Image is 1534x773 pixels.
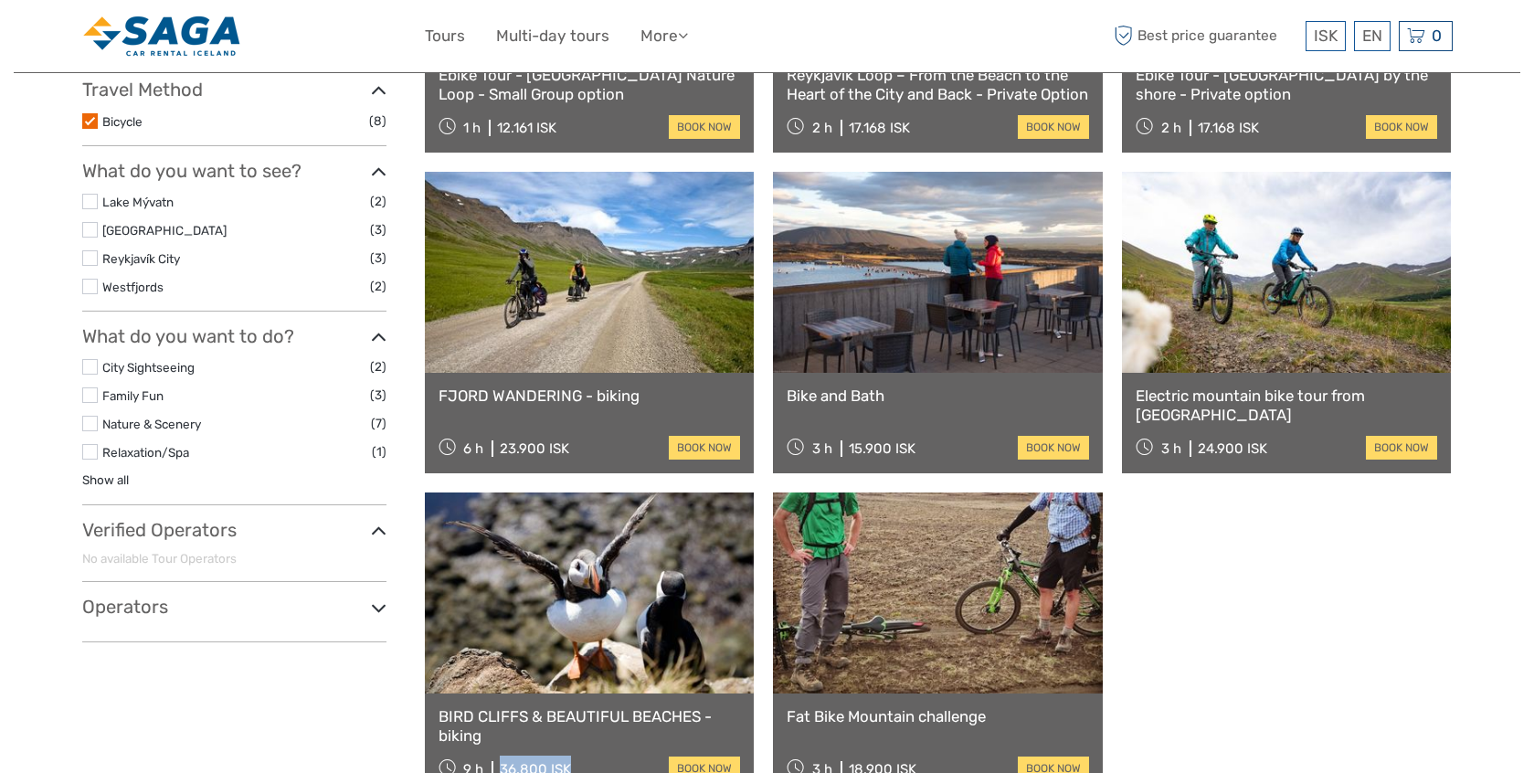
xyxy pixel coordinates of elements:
a: Lake Mývatn [102,195,174,209]
div: 23.900 ISK [500,440,569,457]
div: 17.168 ISK [1198,120,1259,136]
a: Bike and Bath [787,386,1089,405]
span: 3 h [812,440,832,457]
button: Open LiveChat chat widget [210,28,232,50]
div: 12.161 ISK [497,120,556,136]
span: 2 h [1161,120,1181,136]
span: ISK [1314,26,1338,45]
a: book now [1366,115,1437,139]
a: book now [669,436,740,460]
a: Nature & Scenery [102,417,201,431]
a: BIRD CLIFFS & BEAUTIFUL BEACHES - biking [439,707,741,745]
span: 2 h [812,120,832,136]
a: Relaxation/Spa [102,445,189,460]
p: We're away right now. Please check back later! [26,32,206,47]
h3: What do you want to see? [82,160,386,182]
span: 6 h [463,440,483,457]
h3: Travel Method [82,79,386,101]
h3: What do you want to do? [82,325,386,347]
img: 3406-8afaa5dc-78b9-46c7-9589-349034b5856c_logo_small.png [82,14,242,58]
span: 0 [1429,26,1444,45]
a: Multi-day tours [496,23,609,49]
a: Tours [425,23,465,49]
a: book now [1366,436,1437,460]
a: City Sightseeing [102,360,195,375]
a: Fat Bike Mountain challenge [787,707,1089,725]
a: More [640,23,688,49]
a: Family Fun [102,388,164,403]
a: book now [1018,436,1089,460]
span: (2) [370,276,386,297]
span: Best price guarantee [1110,21,1301,51]
div: 15.900 ISK [849,440,915,457]
a: book now [669,115,740,139]
a: book now [1018,115,1089,139]
a: Electric mountain bike tour from [GEOGRAPHIC_DATA] [1136,386,1438,424]
a: Ebike Tour - [GEOGRAPHIC_DATA] Nature Loop - Small Group option [439,66,741,103]
a: Reykjavík Loop – From the Beach to the Heart of the City and Back - Private Option [787,66,1089,103]
h3: Operators [82,596,386,618]
a: [GEOGRAPHIC_DATA] [102,223,227,238]
span: 1 h [463,120,481,136]
a: Ebike Tour - [GEOGRAPHIC_DATA] by the shore - Private option [1136,66,1438,103]
div: EN [1354,21,1391,51]
span: (2) [370,191,386,212]
span: (2) [370,356,386,377]
a: Bicycle [102,114,143,129]
span: (3) [370,248,386,269]
a: Westfjords [102,280,164,294]
div: 24.900 ISK [1198,440,1267,457]
a: Reykjavík City [102,251,180,266]
span: (7) [371,413,386,434]
h3: Verified Operators [82,519,386,541]
div: 17.168 ISK [849,120,910,136]
span: 3 h [1161,440,1181,457]
span: (3) [370,219,386,240]
a: FJORD WANDERING - biking [439,386,741,405]
span: (3) [370,385,386,406]
a: Show all [82,472,129,487]
span: (8) [369,111,386,132]
span: (1) [372,441,386,462]
span: No available Tour Operators [82,551,237,566]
